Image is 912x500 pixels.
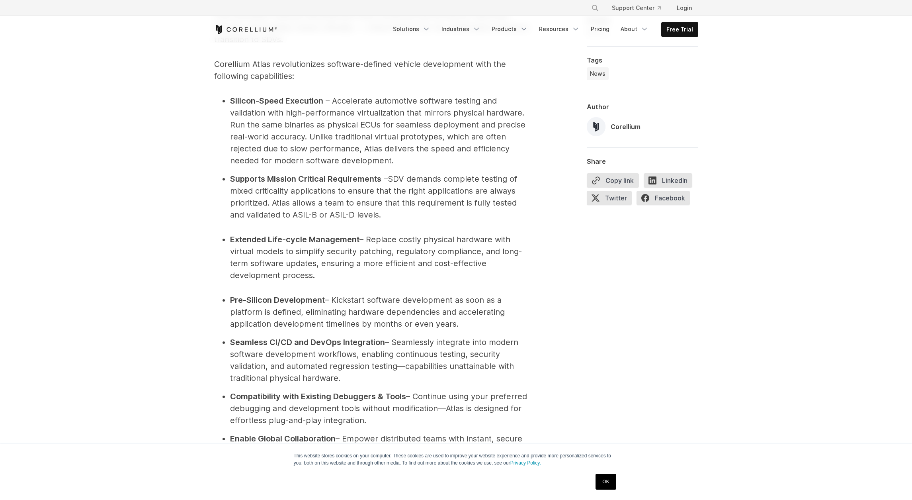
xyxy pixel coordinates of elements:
strong: Enable Global Collaboration [230,434,336,443]
a: Products [487,22,533,36]
a: Login [670,1,698,15]
div: Tags [587,56,698,64]
a: OK [596,474,616,490]
span: – [384,174,388,184]
a: LinkedIn [644,173,697,191]
a: About [616,22,653,36]
a: Support Center [605,1,667,15]
strong: Silicon-Speed Execution [230,96,323,106]
p: This website stores cookies on your computer. These cookies are used to improve your website expe... [294,452,619,467]
span: LinkedIn [644,173,692,188]
strong: Pre-Silicon Development [230,295,325,305]
a: Pricing [586,22,614,36]
li: – Replace costly physical hardware with virtual models to simplify security patching, regulatory ... [230,233,533,281]
span: Corellium Atlas revolutionizes software-defined vehicle development with the following capabilities: [214,59,506,81]
span: – Accelerate automotive software testing and validation with high-performance virtualization that... [230,96,525,165]
div: Author [587,103,698,111]
a: Industries [437,22,485,36]
button: Search [588,1,602,15]
a: News [587,67,609,80]
a: Solutions [388,22,435,36]
button: Copy link [587,173,639,188]
li: – Seamlessly integrate into modern software development workflows, enabling continuous testing, s... [230,336,533,384]
span: Twitter [587,191,632,205]
span: Facebook [637,191,690,205]
strong: Seamless CI/CD and DevOps Integration [230,337,385,347]
strong: Compatibility with Existing Debuggers & Tools [230,392,406,401]
a: Twitter [587,191,637,208]
strong: Extended Life-cycle Management [230,235,359,244]
a: Facebook [637,191,695,208]
div: Navigation Menu [582,1,698,15]
span: News [590,70,605,78]
a: Free Trial [662,22,698,37]
div: Share [587,157,698,165]
a: Corellium Home [214,25,277,34]
a: Privacy Policy. [510,460,541,466]
div: Navigation Menu [388,22,698,37]
a: Resources [534,22,584,36]
li: – Kickstart software development as soon as a platform is defined, eliminating hardware dependenc... [230,294,533,330]
li: – Empower distributed teams with instant, secure access to advanced virtual hardware, fostering i... [230,433,533,469]
img: Corellium [587,117,606,136]
strong: Supports Mission Critical Requirements [230,174,381,184]
li: – Continue using your preferred debugging and development tools without modification—Atlas is des... [230,390,533,426]
div: Corellium [611,122,641,131]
